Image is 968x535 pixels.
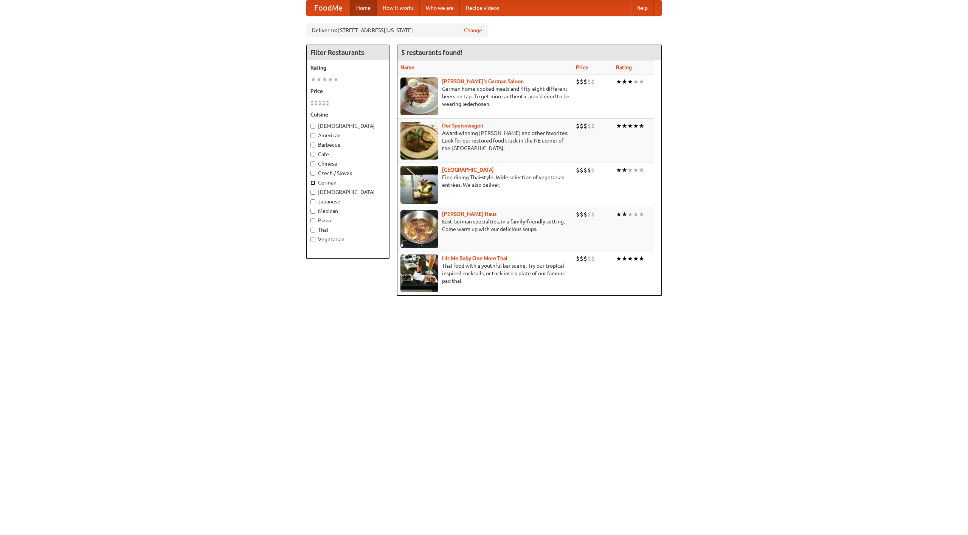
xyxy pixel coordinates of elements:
li: $ [591,210,595,219]
label: Chinese [310,160,385,167]
li: $ [587,166,591,174]
a: [PERSON_NAME]'s German Saloon [442,78,524,84]
li: ★ [616,122,622,130]
li: ★ [333,75,339,84]
img: babythai.jpg [400,254,438,292]
li: ★ [633,122,639,130]
li: ★ [633,78,639,86]
p: Thai food with a youthful bar scene. Try our tropical inspired cocktails, or tuck into a plate of... [400,262,570,285]
p: Fine dining Thai-style. Wide selection of vegetarian entrées. We also deliver. [400,174,570,189]
li: ★ [616,78,622,86]
a: [PERSON_NAME] Haus [442,211,496,217]
label: Mexican [310,207,385,215]
li: ★ [639,122,644,130]
a: FoodMe [307,0,350,16]
li: ★ [616,254,622,263]
li: ★ [627,210,633,219]
li: ★ [616,210,622,219]
input: Czech / Slovak [310,171,315,176]
li: ★ [622,210,627,219]
h5: Cuisine [310,111,385,118]
li: $ [326,99,329,107]
img: satay.jpg [400,166,438,204]
label: Thai [310,226,385,234]
li: ★ [633,166,639,174]
li: $ [576,78,580,86]
li: $ [587,210,591,219]
li: ★ [316,75,322,84]
li: $ [580,254,583,263]
li: $ [576,210,580,219]
li: $ [583,78,587,86]
input: Barbecue [310,143,315,147]
a: Change [464,26,482,34]
label: Pizza [310,217,385,224]
li: $ [591,166,595,174]
li: $ [583,122,587,130]
a: Home [350,0,377,16]
li: $ [576,254,580,263]
p: East German specialties, in a family-friendly setting. Come warm up with our delicious soups. [400,218,570,233]
li: ★ [627,166,633,174]
div: Deliver to: [STREET_ADDRESS][US_STATE] [306,23,488,37]
a: How it works [377,0,420,16]
li: ★ [310,75,316,84]
a: Rating [616,64,632,70]
li: ★ [327,75,333,84]
li: $ [322,99,326,107]
li: $ [587,78,591,86]
label: German [310,179,385,186]
input: Cafe [310,152,315,157]
input: German [310,180,315,185]
li: ★ [639,210,644,219]
h5: Price [310,87,385,95]
b: Der Speisewagen [442,123,483,129]
a: Help [630,0,654,16]
label: Japanese [310,198,385,205]
label: Vegetarian [310,236,385,243]
li: ★ [639,166,644,174]
li: ★ [322,75,327,84]
li: $ [587,254,591,263]
li: $ [591,122,595,130]
input: Chinese [310,161,315,166]
label: Barbecue [310,141,385,149]
a: Who we are [420,0,460,16]
li: ★ [639,254,644,263]
input: American [310,133,315,138]
li: $ [587,122,591,130]
img: kohlhaus.jpg [400,210,438,248]
li: $ [583,210,587,219]
label: Czech / Slovak [310,169,385,177]
li: $ [580,122,583,130]
li: ★ [627,122,633,130]
a: Price [576,64,588,70]
ng-pluralize: 5 restaurants found! [401,49,462,56]
input: Vegetarian [310,237,315,242]
b: Hit Me Baby One More Thai [442,255,507,261]
li: ★ [622,122,627,130]
a: Recipe videos [460,0,505,16]
img: speisewagen.jpg [400,122,438,160]
h4: Filter Restaurants [307,45,389,60]
a: [GEOGRAPHIC_DATA] [442,167,494,173]
li: $ [576,166,580,174]
li: $ [318,99,322,107]
input: [DEMOGRAPHIC_DATA] [310,190,315,195]
li: $ [310,99,314,107]
li: ★ [622,254,627,263]
input: Pizza [310,218,315,223]
li: $ [583,166,587,174]
li: $ [576,122,580,130]
p: German home-cooked meals and fifty-eight different beers on tap. To get more authentic, you'd nee... [400,85,570,108]
li: $ [591,78,595,86]
li: ★ [627,78,633,86]
label: [DEMOGRAPHIC_DATA] [310,122,385,130]
li: ★ [616,166,622,174]
li: ★ [639,78,644,86]
label: Cafe [310,150,385,158]
li: ★ [622,166,627,174]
